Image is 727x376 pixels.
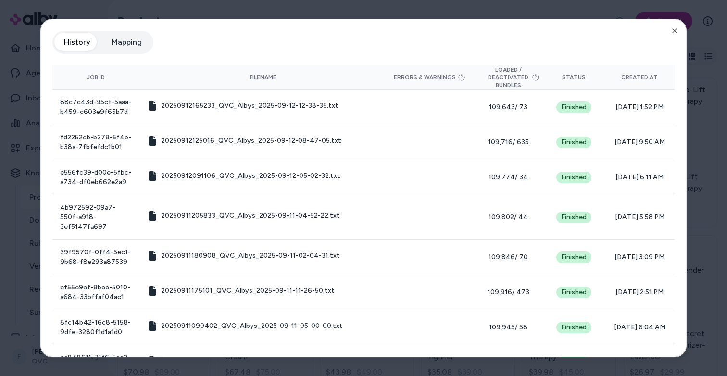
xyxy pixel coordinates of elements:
[161,251,340,261] span: 20250911180908_QVC_Albys_2025-09-11-02-04-31.txt
[161,101,338,111] span: 20250912165233_QVC_Albys_2025-09-12-12-38-35.txt
[148,101,338,111] button: 20250912165233_QVC_Albys_2025-09-12-12-38-35.txt
[161,136,341,146] span: 20250912125016_QVC_Albys_2025-09-12-08-47-05.txt
[556,287,591,298] div: Finished
[612,252,667,262] span: [DATE] 3:09 PM
[52,125,140,160] td: fd2252cb-b278-5f4b-b38a-7fbfefdc1b01
[481,66,536,89] button: Loaded / Deactivated Bundles
[556,137,591,148] div: Finished
[481,288,536,297] span: 109,916 / 473
[161,356,345,366] span: 20250910210403_QVC_Albys_2025-09-10-04-49-42.txt
[52,195,140,240] td: 4b972592-09a7-550f-a918-3ef5147fa697
[161,321,343,331] span: 20250911090402_QVC_Albys_2025-09-11-05-00-00.txt
[148,321,343,331] button: 20250911090402_QVC_Albys_2025-09-11-05-00-00.txt
[52,90,140,125] td: 88c7c43d-95cf-5aaa-b459-c603e9f65b7d
[481,138,536,147] span: 109,716 / 635
[148,74,378,81] div: Filename
[612,74,667,81] div: Created At
[481,102,536,112] span: 109,643 / 73
[161,211,340,221] span: 20250911205833_QVC_Albys_2025-09-11-04-52-22.txt
[481,323,536,332] span: 109,945 / 58
[148,286,335,296] button: 20250911175101_QVC_Albys_2025-09-11-11-26-50.txt
[148,211,340,221] button: 20250911205833_QVC_Albys_2025-09-11-04-52-22.txt
[481,173,536,182] span: 109,774 / 34
[161,286,335,296] span: 20250911175101_QVC_Albys_2025-09-11-11-26-50.txt
[148,251,340,261] button: 20250911180908_QVC_Albys_2025-09-11-02-04-31.txt
[52,310,140,345] td: 8fc14b42-16c8-5158-9dfe-3280f1d1a1d0
[148,356,345,366] button: 20250910210403_QVC_Albys_2025-09-10-04-49-42.txt
[556,172,591,183] div: Finished
[556,322,591,333] div: Finished
[60,74,132,81] div: Job ID
[161,171,340,181] span: 20250912091106_QVC_Albys_2025-09-12-05-02-32.txt
[394,74,465,81] button: Errors & Warnings
[52,275,140,310] td: ef55e9ef-8bee-5010-a684-33bffaf04ac1
[612,323,667,332] span: [DATE] 6:04 AM
[102,33,151,52] button: Mapping
[612,213,667,222] span: [DATE] 5:58 PM
[148,136,341,146] button: 20250912125016_QVC_Albys_2025-09-12-08-47-05.txt
[612,138,667,147] span: [DATE] 9:50 AM
[556,101,591,113] div: Finished
[148,171,340,181] button: 20250912091106_QVC_Albys_2025-09-12-05-02-32.txt
[52,240,140,275] td: 39f9570f-0ff4-5ec1-9b68-f8e293a87539
[612,102,667,112] span: [DATE] 1:52 PM
[612,173,667,182] span: [DATE] 6:11 AM
[551,74,597,81] div: Status
[54,33,100,52] button: History
[556,212,591,223] div: Finished
[52,160,140,195] td: e556fc39-d00e-5fbc-a734-df0eb662e2a9
[481,213,536,222] span: 109,802 / 44
[612,288,667,297] span: [DATE] 2:51 PM
[556,251,591,263] div: Finished
[481,252,536,262] span: 109,846 / 70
